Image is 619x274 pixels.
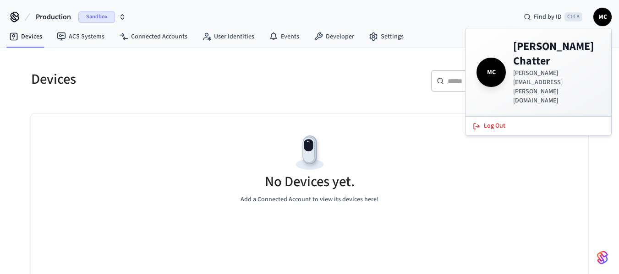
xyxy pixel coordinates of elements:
[78,11,115,23] span: Sandbox
[467,118,609,134] button: Log Out
[593,8,612,26] button: MC
[31,70,304,89] h5: Devices
[36,11,71,22] span: Production
[594,9,611,25] span: MC
[307,28,362,45] a: Developer
[49,28,112,45] a: ACS Systems
[513,39,600,69] h4: [PERSON_NAME] Chatter
[2,28,49,45] a: Devices
[516,9,590,25] div: Find by IDCtrl K
[289,132,330,173] img: Devices Empty State
[534,12,562,21] span: Find by ID
[362,28,411,45] a: Settings
[241,195,378,204] p: Add a Connected Account to view its devices here!
[513,69,600,105] p: [PERSON_NAME][EMAIL_ADDRESS][PERSON_NAME][DOMAIN_NAME]
[195,28,262,45] a: User Identities
[564,12,582,21] span: Ctrl K
[478,59,504,85] span: MC
[112,28,195,45] a: Connected Accounts
[262,28,307,45] a: Events
[597,250,608,265] img: SeamLogoGradient.69752ec5.svg
[265,172,355,191] h5: No Devices yet.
